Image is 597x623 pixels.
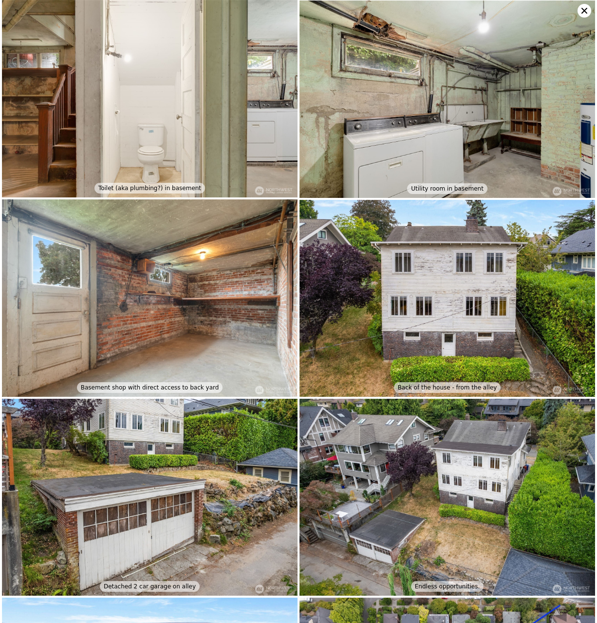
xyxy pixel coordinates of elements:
img: Back of the house - from the alley [299,200,595,397]
img: Basement shop with direct access to back yard [2,199,298,397]
img: Endless opportunities. [299,399,595,596]
div: Endless opportunities. [411,581,484,592]
div: Toilet (aka plumbing?) in basement [94,183,205,194]
img: Detached 2 car garage on alley [2,399,298,596]
div: Basement shop with direct access to back yard [77,382,223,393]
img: Utility room in basement [299,0,595,198]
div: Detached 2 car garage on alley [100,581,200,592]
div: Utility room in basement [407,183,487,194]
div: Back of the house - from the alley [394,382,501,393]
